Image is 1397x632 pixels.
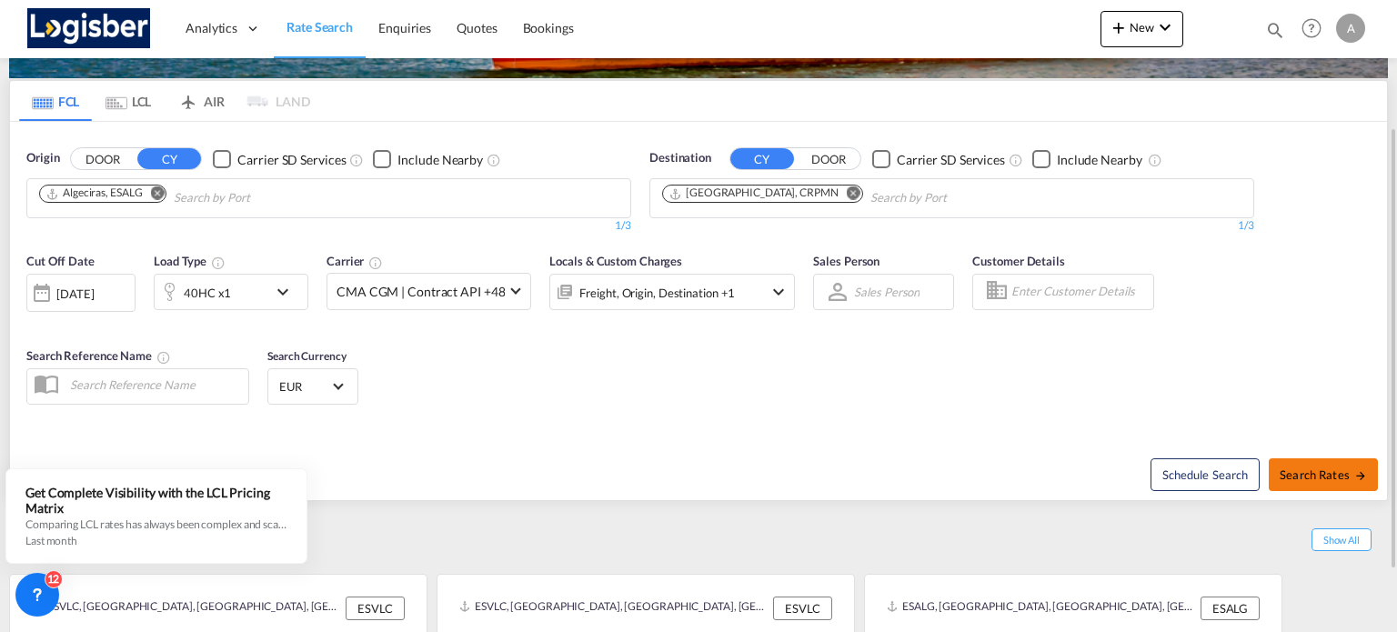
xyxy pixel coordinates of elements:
div: Help [1296,13,1336,45]
span: Load Type [154,254,226,268]
div: A [1336,14,1365,43]
span: Quotes [457,20,497,35]
span: Show All [1312,528,1372,551]
div: Puerto Moin, CRPMN [668,186,839,201]
input: Search Reference Name [61,371,248,398]
span: CMA CGM | Contract API +48 [337,283,505,301]
button: CY [730,148,794,169]
button: Note: By default Schedule search will only considerorigin ports, destination ports and cut off da... [1151,458,1260,491]
md-icon: Unchecked: Search for CY (Container Yard) services for all selected carriers.Checked : Search for... [1009,153,1023,167]
div: Algeciras, ESALG [45,186,142,201]
md-checkbox: Checkbox No Ink [872,149,1005,168]
div: Include Nearby [397,151,483,169]
div: 40HC x1 [184,280,231,306]
span: Bookings [523,20,574,35]
span: Customer Details [972,254,1064,268]
md-icon: icon-arrow-right [1354,469,1367,482]
div: icon-magnify [1265,20,1285,47]
div: Press delete to remove this chip. [668,186,842,201]
md-icon: Unchecked: Ignores neighbouring ports when fetching rates.Checked : Includes neighbouring ports w... [487,153,501,167]
md-select: Select Currency: € EUREuro [277,373,348,399]
span: Cut Off Date [26,254,95,268]
span: Carrier [327,254,383,268]
div: Carrier SD Services [237,151,346,169]
button: icon-plus 400-fgNewicon-chevron-down [1101,11,1183,47]
span: New [1108,20,1176,35]
div: Carrier SD Services [897,151,1005,169]
span: Rate Search [286,19,353,35]
md-icon: Unchecked: Search for CY (Container Yard) services for all selected carriers.Checked : Search for... [349,153,364,167]
span: Search Reference Name [26,348,171,363]
md-icon: icon-chevron-down [768,281,789,303]
div: 40HC x1icon-chevron-down [154,274,308,310]
md-icon: Your search will be saved by the below given name [156,350,171,365]
md-icon: icon-information-outline [211,256,226,270]
md-icon: icon-chevron-down [1154,16,1176,38]
button: Remove [835,186,862,204]
span: Sales Person [813,254,879,268]
button: DOOR [797,149,860,170]
img: d7a75e507efd11eebffa5922d020a472.png [27,8,150,49]
input: Chips input. [174,184,347,213]
span: Analytics [186,19,237,37]
div: OriginDOOR CY Checkbox No InkUnchecked: Search for CY (Container Yard) services for all selected ... [10,122,1387,499]
md-tab-item: LCL [92,81,165,121]
div: Include Nearby [1057,151,1142,169]
md-icon: The selected Trucker/Carrierwill be displayed in the rate results If the rates are from another f... [368,256,383,270]
md-chips-wrap: Chips container. Use arrow keys to select chips. [36,179,354,213]
div: ESALG [1201,597,1260,620]
div: Freight Origin Destination Factory Stuffing [579,280,735,306]
md-select: Sales Person [852,278,921,305]
div: ESALG, Algeciras, Spain, Southern Europe, Europe [887,597,1196,620]
md-tab-item: AIR [165,81,237,121]
span: EUR [279,378,330,395]
input: Chips input. [870,184,1043,213]
span: Origin [26,149,59,167]
span: Search Currency [267,349,347,363]
span: Enquiries [378,20,431,35]
md-icon: icon-magnify [1265,20,1285,40]
div: ESVLC [773,597,832,620]
md-icon: icon-plus 400-fg [1108,16,1130,38]
md-icon: icon-chevron-down [272,281,303,303]
div: ESVLC, Valencia, Spain, Southern Europe, Europe [459,597,769,620]
div: ESVLC [346,597,405,620]
md-icon: Unchecked: Ignores neighbouring ports when fetching rates.Checked : Includes neighbouring ports w... [1148,153,1162,167]
md-chips-wrap: Chips container. Use arrow keys to select chips. [659,179,1050,213]
md-tab-item: FCL [19,81,92,121]
button: DOOR [71,149,135,170]
div: Press delete to remove this chip. [45,186,146,201]
input: Enter Customer Details [1011,278,1148,306]
span: Search Rates [1280,467,1367,482]
span: Help [1296,13,1327,44]
div: Freight Origin Destination Factory Stuffingicon-chevron-down [549,274,795,310]
div: ESVLC, Valencia, Spain, Southern Europe, Europe [32,597,341,620]
md-checkbox: Checkbox No Ink [373,149,483,168]
button: CY [137,148,201,169]
span: Destination [649,149,711,167]
div: 1/3 [26,218,631,234]
div: 1/3 [649,218,1254,234]
button: Remove [138,186,166,204]
span: Locals & Custom Charges [549,254,682,268]
div: [DATE] [56,286,94,302]
md-checkbox: Checkbox No Ink [1032,149,1142,168]
md-datepicker: Select [26,309,40,334]
div: [DATE] [26,274,136,312]
button: Search Ratesicon-arrow-right [1269,458,1378,491]
md-icon: icon-airplane [177,91,199,105]
md-pagination-wrapper: Use the left and right arrow keys to navigate between tabs [19,81,310,121]
md-checkbox: Checkbox No Ink [213,149,346,168]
